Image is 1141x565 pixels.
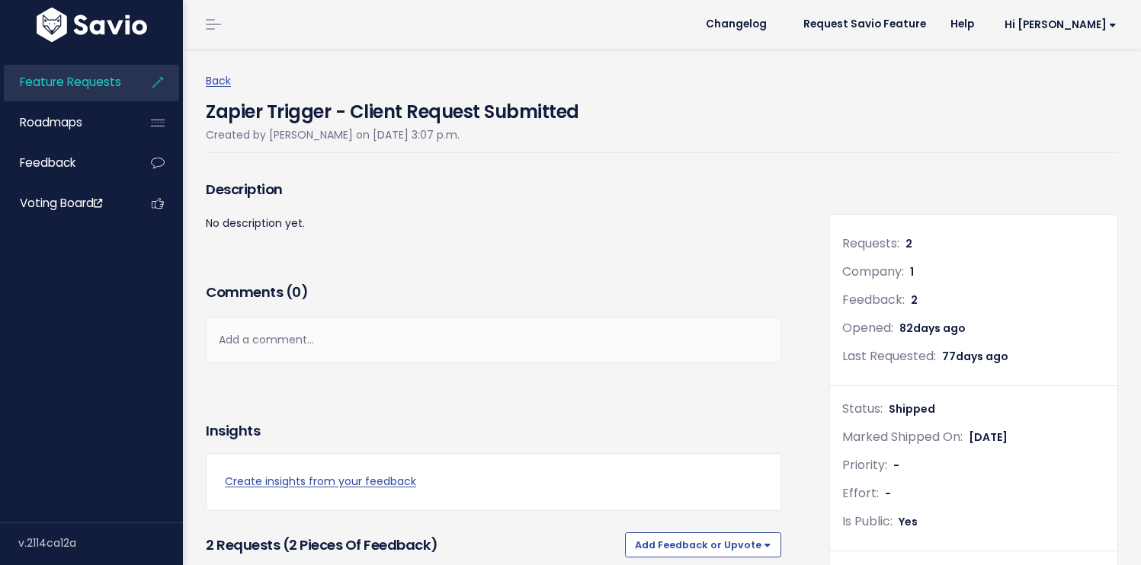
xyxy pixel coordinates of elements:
span: Yes [899,514,918,529]
span: Status: [842,400,883,417]
a: Request Savio Feature [791,13,938,36]
span: 1 [910,264,914,279]
span: Shipped [889,401,935,417]
span: Feature Requests [20,74,121,90]
span: Is Public: [842,512,893,530]
a: Create insights from your feedback [225,472,762,491]
span: - [893,458,899,473]
span: Created by [PERSON_NAME] on [DATE] 3:07 p.m. [206,127,460,142]
span: Hi [PERSON_NAME] [1005,19,1117,30]
h3: Description [206,179,781,200]
span: Voting Board [20,195,102,211]
span: Requests: [842,235,899,252]
a: Help [938,13,986,36]
span: Priority: [842,456,887,474]
span: 2 [911,292,918,308]
span: Last Requested: [842,347,936,365]
span: Marked Shipped On: [842,428,963,445]
span: 0 [292,282,301,302]
h3: 2 Requests (2 pieces of Feedback) [206,535,619,556]
button: Add Feedback or Upvote [625,532,781,557]
span: days ago [913,321,966,336]
a: Back [206,73,231,88]
div: v.2114ca12a [18,523,183,563]
span: Changelog [706,19,767,30]
span: Feedback: [842,291,905,308]
a: Voting Board [4,186,127,221]
span: Roadmaps [20,114,82,130]
h3: Insights [206,420,260,442]
a: Roadmaps [4,105,127,140]
h4: Zapier Trigger - Client Request Submitted [206,91,579,126]
span: 77 [942,349,1008,364]
span: Effort: [842,484,879,502]
span: days ago [956,349,1008,364]
span: [DATE] [969,429,1008,445]
img: logo-white.9d6f32f41409.svg [33,8,151,42]
span: Company: [842,263,904,280]
a: Feature Requests [4,65,127,100]
span: Opened: [842,319,893,337]
span: 82 [899,321,966,336]
a: Feedback [4,145,127,180]
a: Hi [PERSON_NAME] [986,13,1129,37]
span: 2 [905,236,912,251]
div: Add a comment... [206,318,781,362]
p: No description yet. [206,214,781,233]
h3: Comments ( ) [206,282,781,303]
span: - [885,486,891,501]
span: Feedback [20,155,75,171]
